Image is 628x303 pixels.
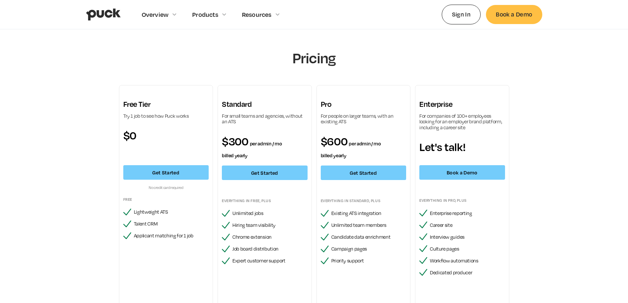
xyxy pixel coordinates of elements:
div: Priority support [331,258,406,264]
div: Job board distribution [232,246,308,252]
div: $0 [123,129,209,141]
a: Get Started [123,165,209,180]
div: Unlimited team members [331,222,406,228]
h3: Enterprise [419,100,505,109]
div: $600 [321,135,406,159]
div: Everything in FREE, plus [222,198,308,203]
a: Sign In [442,5,481,24]
div: For people on larger teams, with an existing ATS [321,113,406,125]
div: Unlimited jobs [232,210,308,216]
div: Talent CRM [134,221,209,227]
div: Career site [430,222,505,228]
h1: Pricing [207,49,421,67]
div: Existing ATS integration [331,210,406,216]
div: Let's talk! [419,141,505,153]
div: Hiring team visibility [232,222,308,228]
div: Lightweight ATS [134,209,209,215]
div: Workflow automations [430,258,505,264]
div: Products [192,11,218,18]
a: Get Started [222,166,308,180]
div: Interview guides [430,234,505,240]
span: per admin / mo billed yearly [321,140,381,158]
div: Resources [242,11,272,18]
div: Candidate data enrichment [331,234,406,240]
div: For companies of 100+ employees looking for an employer brand platform, including a career site [419,113,505,131]
div: Try 1 job to see how Puck works [123,113,209,119]
div: Applicant matching for 1 job [134,233,209,239]
div: Free [123,197,209,202]
div: $300 [222,135,308,159]
a: Book a Demo [486,5,542,24]
div: For small teams and agencies, without an ATS [222,113,308,125]
div: Enterprise reporting [430,210,505,216]
div: Chrome extension [232,234,308,240]
h3: Pro [321,100,406,109]
a: Get Started [321,166,406,180]
span: per admin / mo billed yearly [222,140,282,158]
a: Book a Demo [419,165,505,180]
h3: Free Tier [123,100,209,109]
div: Culture pages [430,246,505,252]
div: Expert customer support [232,258,308,264]
div: Everything in pro, plus [419,198,505,203]
div: Dedicated producer [430,270,505,276]
div: Everything in standard, plus [321,198,406,203]
div: No credit card required [123,185,209,190]
h3: Standard [222,100,308,109]
div: Overview [142,11,169,18]
div: Campaign pages [331,246,406,252]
